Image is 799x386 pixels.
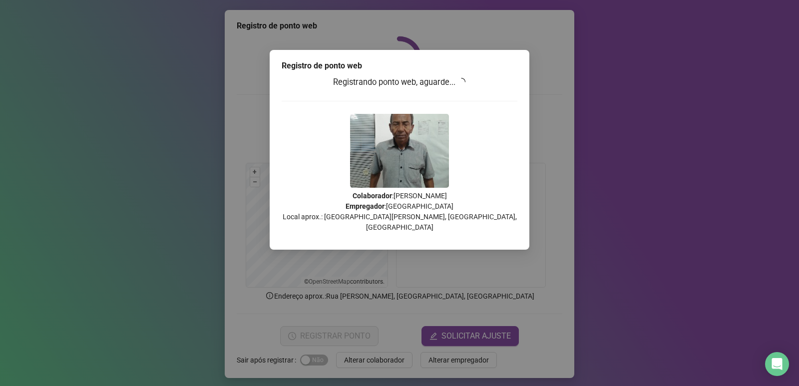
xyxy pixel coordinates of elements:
[353,192,392,200] strong: Colaborador
[346,202,385,210] strong: Empregador
[282,76,517,89] h3: Registrando ponto web, aguarde...
[282,191,517,233] p: : [PERSON_NAME] : [GEOGRAPHIC_DATA] Local aprox.: [GEOGRAPHIC_DATA][PERSON_NAME], [GEOGRAPHIC_DAT...
[282,60,517,72] div: Registro de ponto web
[456,76,467,87] span: loading
[765,352,789,376] div: Open Intercom Messenger
[350,114,449,188] img: 9k=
